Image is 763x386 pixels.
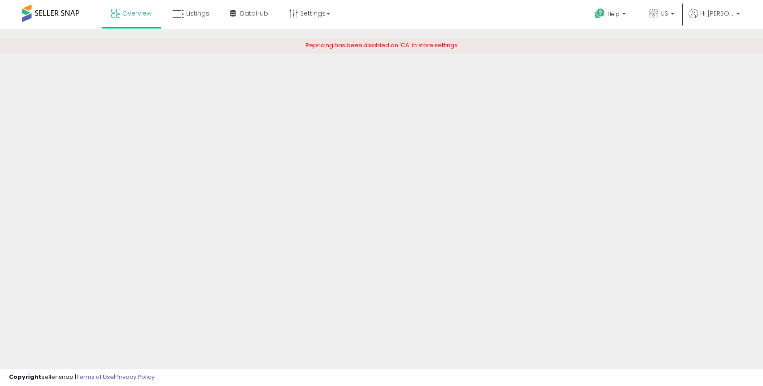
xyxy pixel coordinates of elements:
[76,373,114,381] a: Terms of Use
[115,373,155,381] a: Privacy Policy
[186,9,209,18] span: Listings
[122,9,151,18] span: Overview
[608,10,620,18] span: Help
[594,8,605,19] i: Get Help
[661,9,668,18] span: US
[588,1,635,29] a: Help
[9,373,155,382] div: seller snap | |
[689,9,740,29] a: Hi [PERSON_NAME]
[9,373,41,381] strong: Copyright
[700,9,734,18] span: Hi [PERSON_NAME]
[306,41,457,49] span: Repricing has been disabled on 'CA' in store settings
[240,9,268,18] span: DataHub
